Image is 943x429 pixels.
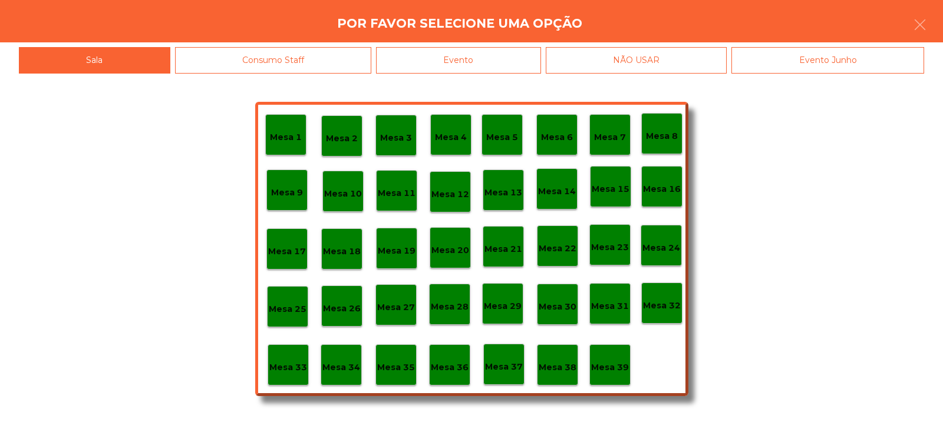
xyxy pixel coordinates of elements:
p: Mesa 28 [431,300,469,314]
p: Mesa 33 [269,361,307,374]
div: Evento [376,47,541,74]
p: Mesa 2 [326,132,358,145]
p: Mesa 36 [431,361,469,374]
p: Mesa 14 [538,185,576,198]
p: Mesa 30 [539,300,576,314]
p: Mesa 16 [643,182,681,196]
p: Mesa 34 [322,361,360,374]
p: Mesa 7 [594,131,626,144]
p: Mesa 12 [431,188,469,201]
p: Mesa 31 [591,300,629,313]
p: Mesa 21 [484,242,522,256]
p: Mesa 35 [377,361,415,374]
p: Mesa 39 [591,361,629,374]
p: Mesa 15 [592,182,629,196]
p: Mesa 26 [323,302,361,315]
p: Mesa 19 [378,244,416,258]
h4: Por favor selecione uma opção [337,15,582,32]
div: NÃO USAR [546,47,727,74]
p: Mesa 9 [271,186,303,199]
p: Mesa 37 [485,360,523,374]
p: Mesa 11 [378,187,416,200]
p: Mesa 38 [539,361,576,374]
p: Mesa 29 [484,300,522,313]
p: Mesa 17 [268,245,306,258]
p: Mesa 13 [484,186,522,199]
p: Mesa 24 [642,241,680,255]
div: Evento Junho [731,47,924,74]
p: Mesa 8 [646,129,678,143]
p: Mesa 23 [591,241,629,254]
p: Mesa 10 [324,187,362,201]
p: Mesa 32 [643,299,681,312]
p: Mesa 5 [486,131,518,144]
p: Mesa 27 [377,301,415,314]
p: Mesa 18 [323,245,361,258]
p: Mesa 1 [270,131,302,144]
p: Mesa 4 [435,131,467,144]
div: Consumo Staff [175,47,372,74]
p: Mesa 6 [541,131,573,144]
div: Sala [19,47,170,74]
p: Mesa 25 [269,302,306,316]
p: Mesa 22 [539,242,576,255]
p: Mesa 3 [380,131,412,145]
p: Mesa 20 [431,244,469,257]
